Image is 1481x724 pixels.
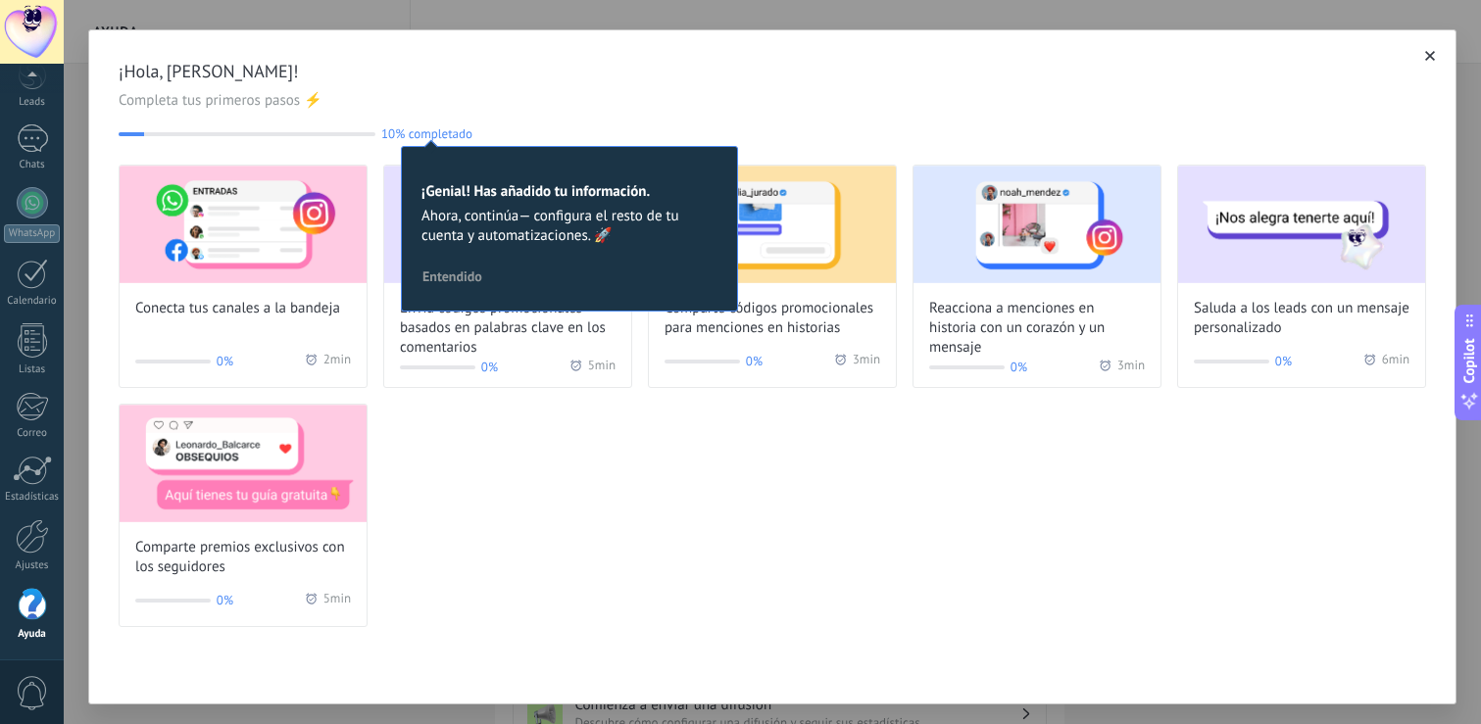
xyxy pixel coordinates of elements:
[1382,352,1409,371] span: 6 min
[853,352,880,371] span: 3 min
[120,405,367,522] img: Share exclusive rewards with followers
[1117,358,1145,377] span: 3 min
[4,559,61,572] div: Ajustes
[381,126,472,141] span: 10% completado
[746,352,763,371] span: 0%
[400,299,616,358] span: Envía códigos promocionales basados en palabras clave en los comentarios
[384,166,631,283] img: Send promo codes based on keywords in comments (Wizard onboarding modal)
[4,491,61,504] div: Estadísticas
[4,224,60,243] div: WhatsApp
[913,166,1160,283] img: React to story mentions with a heart and personalized message
[1275,352,1292,371] span: 0%
[4,363,61,376] div: Listas
[120,166,367,283] img: Connect your channels to the inbox
[323,352,351,371] span: 2 min
[421,207,717,246] span: Ahora, continúa— configura el resto de tu cuenta y automatizaciones. 🚀
[481,358,498,377] span: 0%
[421,182,717,201] h2: ¡Genial! Has añadido tu información.
[4,427,61,440] div: Correo
[1459,338,1479,383] span: Copilot
[588,358,616,377] span: 5 min
[1178,166,1425,283] img: Greet leads with a custom message (Wizard onboarding modal)
[1011,358,1027,377] span: 0%
[135,538,351,577] span: Comparte premios exclusivos con los seguidores
[414,262,491,291] button: Entendido
[649,166,896,283] img: Share promo codes for story mentions
[217,352,233,371] span: 0%
[4,159,61,171] div: Chats
[119,91,1426,111] span: Completa tus primeros pasos ⚡
[119,60,1426,83] span: ¡Hola, [PERSON_NAME]!
[4,96,61,109] div: Leads
[1194,299,1409,338] span: Saluda a los leads con un mensaje personalizado
[4,295,61,308] div: Calendario
[217,591,233,610] span: 0%
[4,628,61,641] div: Ayuda
[929,299,1145,358] span: Reacciona a menciones en historia con un corazón y un mensaje
[422,269,482,283] span: Entendido
[323,591,351,610] span: 5 min
[135,299,340,318] span: Conecta tus canales a la bandeja
[665,299,880,338] span: Comparte códigos promocionales para menciones en historias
